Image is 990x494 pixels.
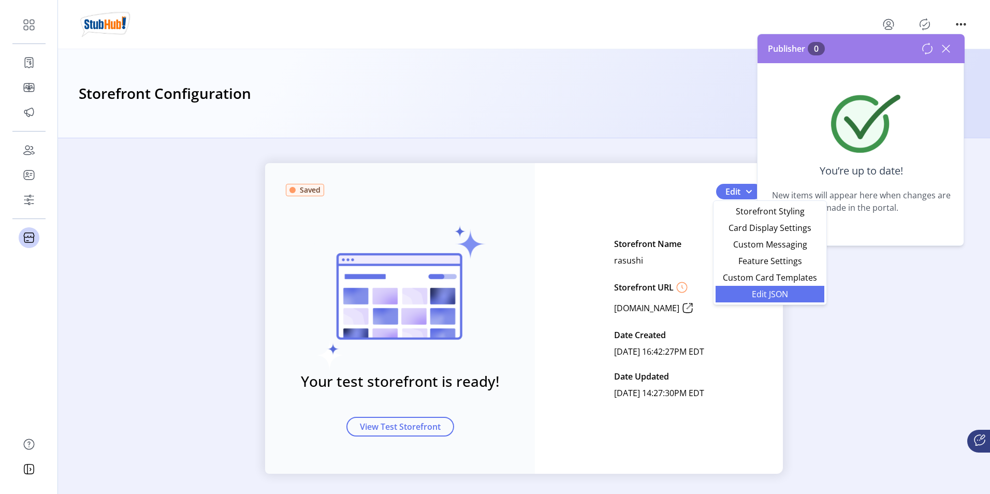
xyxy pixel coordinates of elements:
span: Edit [725,185,740,198]
span: 0 [808,42,825,55]
li: Storefront Styling [716,203,824,220]
span: Edit JSON [722,290,818,298]
button: menu [953,16,969,33]
span: Card Display Settings [722,224,818,232]
span: Publisher [768,42,825,55]
li: Custom Messaging [716,236,824,253]
span: View Test Storefront [360,420,441,433]
span: Custom Card Templates [722,273,818,282]
span: Saved [300,184,321,195]
p: [DOMAIN_NAME] [614,302,679,314]
li: Custom Card Templates [716,269,824,286]
h3: Storefront Configuration [79,82,251,105]
button: View Test Storefront [346,417,454,437]
p: Date Updated [614,368,669,385]
p: [DATE] 14:27:30PM EDT [614,385,704,401]
p: rasushi [614,252,643,269]
span: Custom Messaging [722,240,818,249]
p: Storefront Name [614,236,681,252]
p: Storefront URL [614,281,674,294]
button: menu [880,16,897,33]
img: logo [79,10,132,39]
button: Edit [716,184,762,199]
button: Publisher Panel [916,16,933,33]
li: Edit JSON [716,286,824,302]
h3: Your test storefront is ready! [301,370,500,392]
span: You’re up to date! [820,153,903,189]
span: Feature Settings [722,257,818,265]
li: Card Display Settings [716,220,824,236]
p: [DATE] 16:42:27PM EDT [614,343,704,360]
li: Feature Settings [716,253,824,269]
p: Date Created [614,327,666,343]
span: Storefront Styling [722,207,818,215]
span: New items will appear here when changes are made in the portal. [764,189,958,214]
